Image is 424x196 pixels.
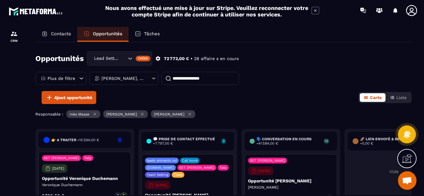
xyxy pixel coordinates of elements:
a: formationformationCRM [2,25,26,47]
img: formation [10,30,18,37]
span: 7 797,00 € [155,141,173,146]
p: Veronique Duchemann [42,182,128,187]
p: [DATE] [52,166,64,171]
button: Carte [360,93,386,102]
p: [PERSON_NAME] [106,112,137,116]
p: 72 772,00 € [164,56,189,62]
p: [PERSON_NAME] [248,185,334,190]
p: Opportunité Veronique Duchemann [42,176,128,181]
p: Tally [84,156,92,160]
img: logo [9,6,65,17]
span: Carte [370,95,382,100]
p: [PERSON_NAME] [154,112,184,116]
p: [DATE] [258,169,270,173]
p: Tally [219,166,227,170]
div: Search for option [87,51,152,66]
p: Call book [182,159,198,163]
p: 28 affaire s en cours [194,56,239,62]
button: Liste [386,93,410,102]
span: 15 594,00 € [79,138,99,142]
p: Plus de filtre [47,76,75,81]
p: [DATE] [155,183,167,187]
h2: Opportunités [35,52,84,65]
p: 6 [117,137,123,142]
p: SET [PERSON_NAME] [44,156,79,160]
h6: 🗣️ Conversation en cours - [256,137,321,146]
p: SET [PERSON_NAME] [250,159,285,163]
p: Inès Masse [70,112,89,116]
p: Responsable : [35,112,63,116]
span: Liste [396,95,407,100]
p: 16 [324,139,329,143]
p: Tiède [174,173,183,177]
h6: 💬 Prise de contact effectué - [153,137,218,146]
h2: Nous avons effectué une mise à jour sur Stripe. Veuillez reconnecter votre compte Stripe afin de ... [105,5,309,18]
span: Lead Setting [92,55,120,62]
a: Tâches [129,27,166,42]
p: 3 [221,139,226,143]
p: [DOMAIN_NAME] [147,166,174,170]
p: Opportunités [93,31,122,37]
p: Team Setting [147,173,169,177]
p: Tâches [144,31,160,37]
p: CRM [2,39,26,42]
h6: 🚀 Lien envoyé & Relance - [360,137,423,146]
div: Créer [136,56,151,61]
span: 41 584,00 € [258,141,278,146]
p: • [191,56,192,62]
p: Contacts [51,31,71,37]
h6: 👉 A traiter - [51,138,99,142]
span: 0,00 € [362,141,373,146]
div: Ouvrir le chat [398,171,417,190]
p: SET [PERSON_NAME] [179,166,214,170]
button: Ajout opportunité [42,91,96,104]
p: leads entrants vsl [147,159,177,163]
a: Opportunités [77,27,129,42]
a: Contacts [35,27,77,42]
p: [PERSON_NAME], [PERSON_NAME], [PERSON_NAME] [101,76,145,81]
span: Ajout opportunité [54,94,92,101]
p: Opportunité [PERSON_NAME] [248,178,334,183]
input: Search for option [120,55,126,62]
